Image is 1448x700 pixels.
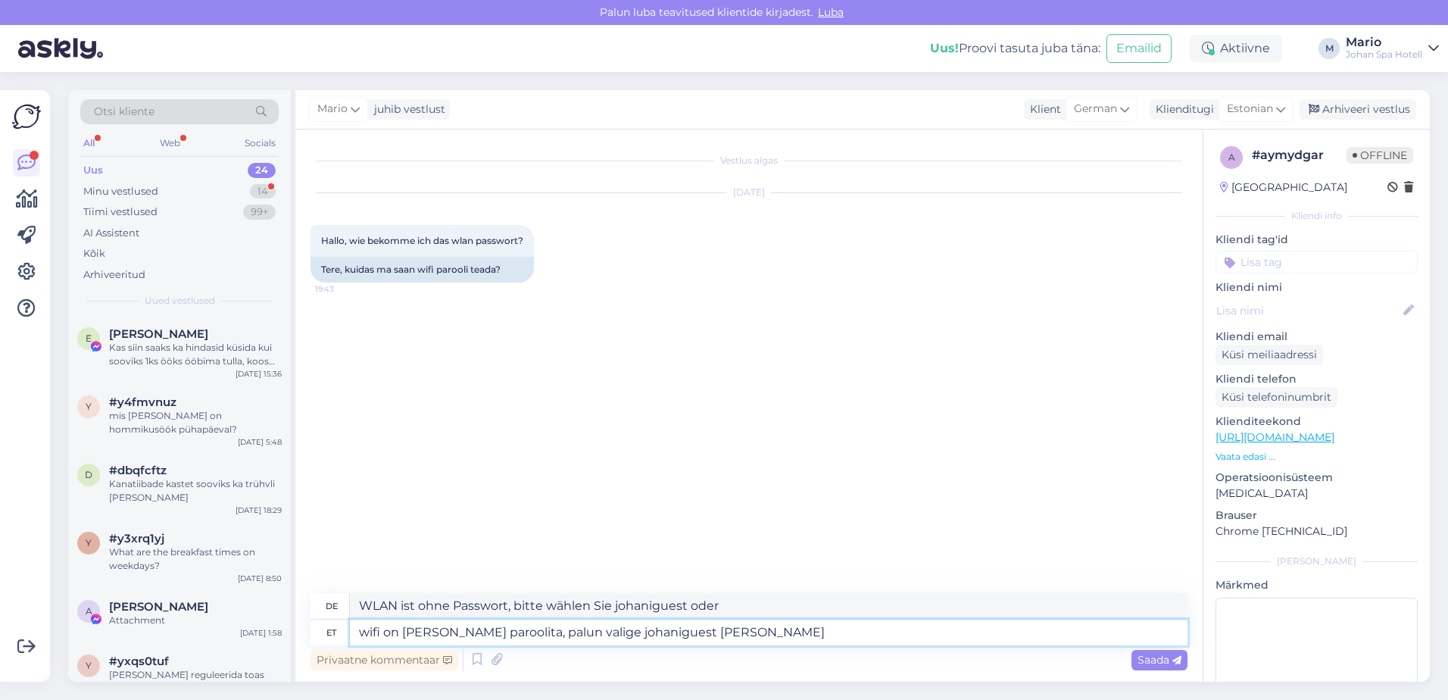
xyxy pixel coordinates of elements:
div: Kas siin saaks ka hindasid küsida kui sooviks 1ks ööks ööbima tulla, koos hommikusöögiga? :) [109,341,282,368]
div: Socials [242,133,279,153]
span: Elis Tunder [109,327,208,341]
div: Arhiveeri vestlus [1300,99,1416,120]
span: Luba [813,5,848,19]
p: Kliendi telefon [1216,371,1418,387]
div: [DATE] [311,186,1187,199]
a: MarioJohan Spa Hotell [1346,36,1439,61]
span: #dbqfcftz [109,464,167,477]
div: Küsi telefoninumbrit [1216,387,1337,408]
div: [DATE] 1:58 [240,627,282,639]
div: [DATE] 5:48 [238,436,282,448]
span: d [85,469,92,480]
p: Brauser [1216,508,1418,523]
input: Lisa tag [1216,251,1418,273]
span: y [86,660,92,671]
span: German [1074,101,1117,117]
div: [DATE] 15:36 [236,368,282,380]
div: Kliendi info [1216,209,1418,223]
p: Kliendi nimi [1216,280,1418,295]
span: A [86,605,92,617]
div: Uus [83,163,103,178]
span: Mario [317,101,348,117]
div: 14 [250,184,276,199]
span: Otsi kliente [94,104,154,120]
p: Kliendi tag'id [1216,232,1418,248]
span: #y3xrq1yj [109,532,164,545]
span: E [86,333,92,344]
div: mis [PERSON_NAME] on hommikusöök pühapäeval? [109,409,282,436]
p: Kliendi email [1216,329,1418,345]
span: 19:43 [315,283,372,295]
div: AI Assistent [83,226,139,241]
div: M [1318,38,1340,59]
div: What are the breakfast times on weekdays? [109,545,282,573]
span: #yxqs0tuf [109,655,169,668]
div: [PERSON_NAME] reguleerida toas konditsioneeri? [109,668,282,695]
div: Web [157,133,183,153]
span: Saada [1137,653,1181,667]
div: Tiimi vestlused [83,205,158,220]
p: Operatsioonisüsteem [1216,470,1418,486]
p: [MEDICAL_DATA] [1216,486,1418,502]
div: juhib vestlust [368,102,445,117]
div: Klient [1024,102,1061,117]
div: [GEOGRAPHIC_DATA] [1220,180,1347,195]
div: Klienditugi [1150,102,1214,117]
div: Minu vestlused [83,184,158,199]
div: Attachment [109,614,282,627]
span: Estonian [1227,101,1273,117]
span: Hallo, wie bekomme ich das wlan passwort? [321,235,523,246]
div: et [326,620,336,645]
button: Emailid [1106,34,1172,63]
div: Kõik [83,246,105,261]
b: Uus! [930,41,959,55]
div: Kanatiibade kastet sooviks ka trühvli [PERSON_NAME] [109,477,282,505]
span: y [86,401,92,412]
div: Privaatne kommentaar [311,650,458,670]
div: Arhiveeritud [83,267,145,283]
div: Johan Spa Hotell [1346,48,1422,61]
p: Chrome [TECHNICAL_ID] [1216,523,1418,539]
span: Andrus Rako [109,600,208,614]
p: Klienditeekond [1216,414,1418,430]
div: [DATE] 18:29 [236,505,282,516]
div: Vestlus algas [311,154,1187,167]
textarea: WLAN ist ohne Passwort, bitte wählen Sie johaniguest oder [350,593,1187,619]
span: Offline [1347,147,1413,164]
textarea: wifi on [PERSON_NAME] paroolita, palun valige johaniguest võrk [350,620,1187,645]
div: 24 [248,163,276,178]
span: Uued vestlused [145,294,215,308]
div: All [80,133,98,153]
div: [DATE] 8:50 [238,573,282,584]
div: Proovi tasuta juba täna: [930,39,1100,58]
div: [PERSON_NAME] [1216,555,1418,568]
div: 99+ [243,205,276,220]
span: y [86,537,92,548]
div: Aktiivne [1190,35,1282,62]
input: Lisa nimi [1216,302,1400,319]
span: #y4fmvnuz [109,395,176,409]
div: # aymydgar [1252,146,1347,164]
img: Askly Logo [12,102,41,131]
p: Vaata edasi ... [1216,450,1418,464]
a: [URL][DOMAIN_NAME] [1216,430,1334,444]
span: a [1228,152,1235,163]
p: Märkmed [1216,577,1418,593]
div: Küsi meiliaadressi [1216,345,1323,365]
div: Tere, kuidas ma saan wifi parooli teada? [311,257,534,283]
div: Mario [1346,36,1422,48]
div: de [326,593,338,619]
